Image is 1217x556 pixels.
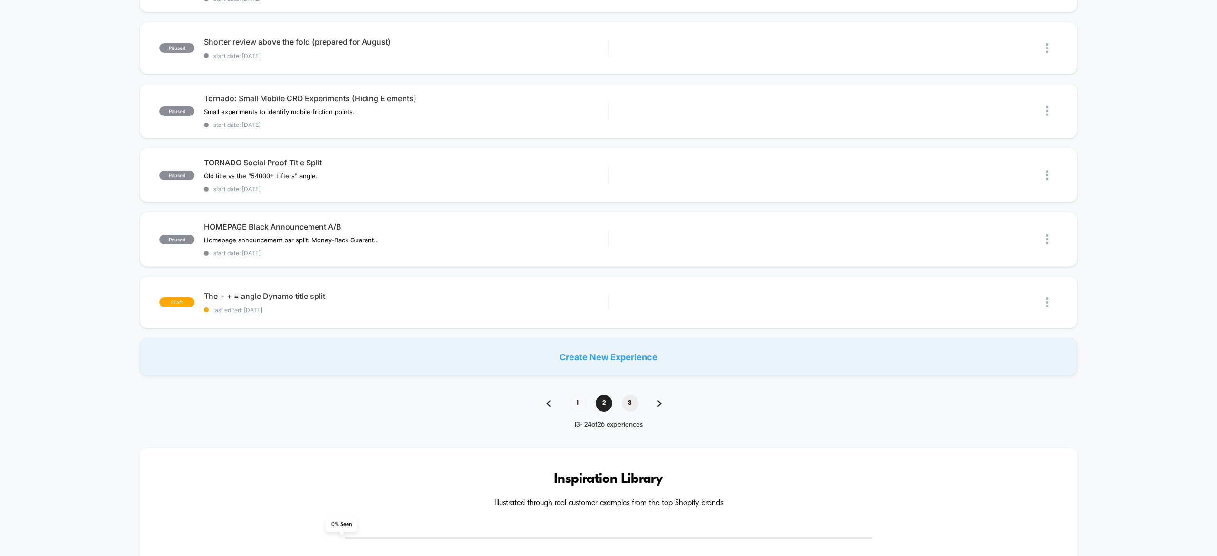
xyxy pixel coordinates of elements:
span: 3 [622,395,638,412]
h3: Inspiration Library [168,472,1048,487]
span: Old title vs the "54000+ Lifters" angle. [204,172,318,180]
h4: Illustrated through real customer examples from the top Shopify brands [168,499,1048,508]
span: paused [159,43,194,53]
span: Shorter review above the fold (prepared for August) [204,37,608,47]
div: Create New Experience [140,338,1077,376]
span: 0 % Seen [326,518,357,532]
span: paused [159,106,194,116]
span: draft [159,297,194,307]
img: close [1046,297,1048,307]
img: close [1046,43,1048,53]
span: The + + = angle Dynamo title split [204,291,608,301]
img: close [1046,106,1048,116]
span: 2 [596,395,612,412]
img: close [1046,170,1048,180]
span: start date: [DATE] [204,185,608,192]
span: HOMEPAGE Black Announcement A/B [204,222,608,231]
span: paused [159,235,194,244]
div: 13 - 24 of 26 experiences [537,421,681,429]
span: Small experiments to identify mobile friction points. [204,108,355,115]
span: TORNADO Social Proof Title Split [204,158,608,167]
span: Tornado: Small Mobile CRO Experiments (Hiding Elements) [204,94,608,103]
span: start date: [DATE] [204,121,608,128]
img: pagination forward [657,400,662,407]
span: last edited: [DATE] [204,307,608,314]
span: start date: [DATE] [204,52,608,59]
span: paused [159,171,194,180]
span: start date: [DATE] [204,249,608,257]
span: Homepage announcement bar split: Money-Back Guarantee, Social Proof, and Strong USP. [204,236,380,244]
img: pagination back [546,400,551,407]
img: close [1046,234,1048,244]
span: 1 [570,395,586,412]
